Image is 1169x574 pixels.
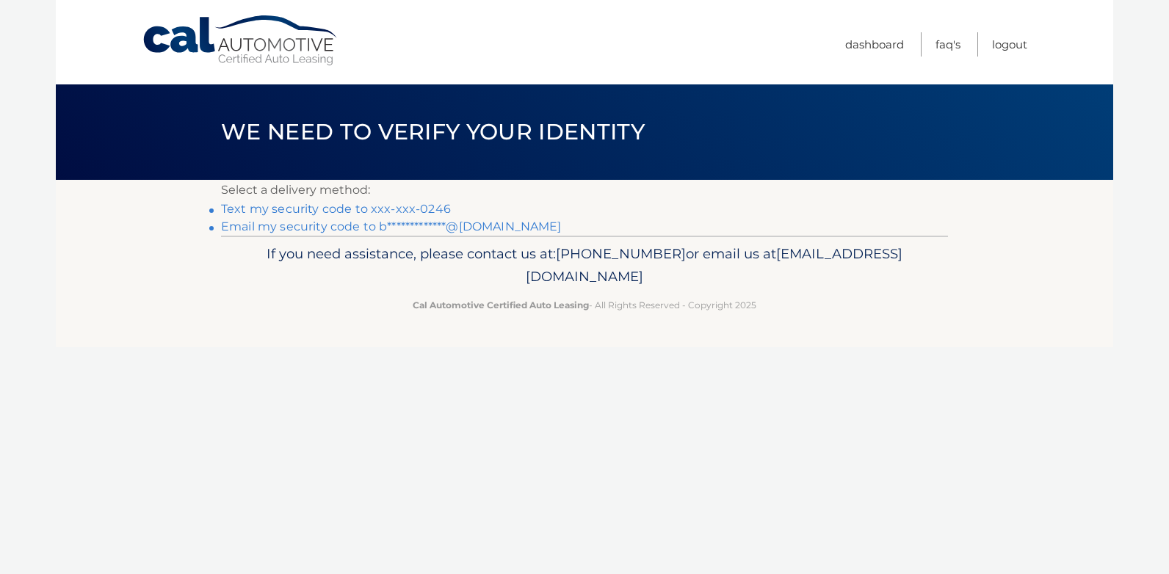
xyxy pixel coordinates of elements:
a: Text my security code to xxx-xxx-0246 [221,202,451,216]
a: Dashboard [845,32,904,57]
a: Cal Automotive [142,15,340,67]
span: We need to verify your identity [221,118,645,145]
a: FAQ's [935,32,960,57]
a: Logout [992,32,1027,57]
p: - All Rights Reserved - Copyright 2025 [231,297,938,313]
strong: Cal Automotive Certified Auto Leasing [413,299,589,310]
span: [PHONE_NUMBER] [556,245,686,262]
p: If you need assistance, please contact us at: or email us at [231,242,938,289]
p: Select a delivery method: [221,180,948,200]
